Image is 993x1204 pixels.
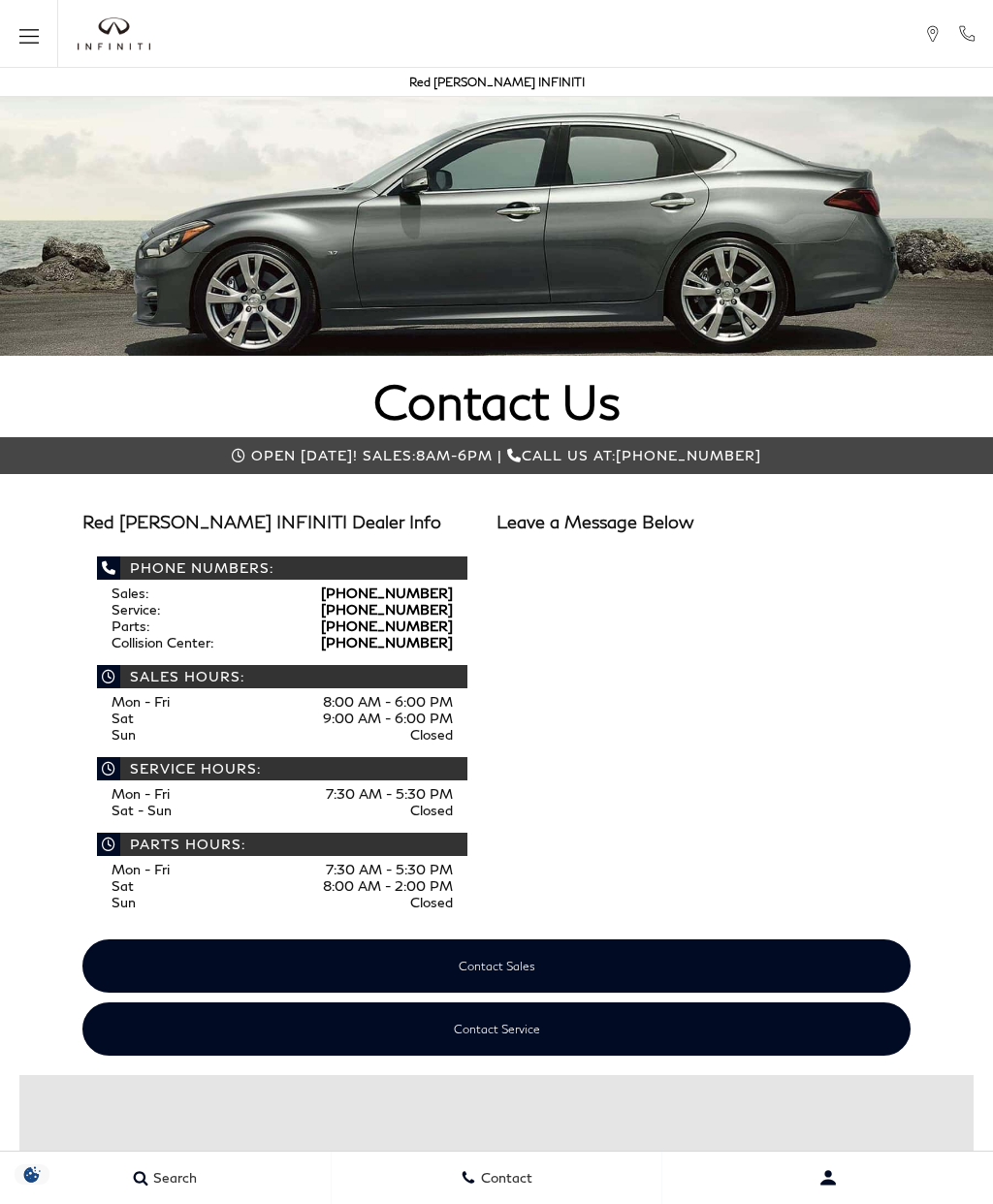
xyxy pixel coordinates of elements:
span: [PHONE_NUMBER] [616,447,761,463]
section: Click to Open Cookie Consent Modal [10,1164,54,1185]
a: Contact Service [82,1002,912,1056]
button: Open user profile menu [662,1154,993,1202]
span: | [497,447,502,463]
a: Red [PERSON_NAME] INFINITI [409,75,585,89]
img: INFINITI [78,17,150,50]
span: Open [DATE]! [251,447,358,463]
img: Opt-Out Icon [10,1164,54,1185]
span: Sales: [363,447,416,463]
a: Contact Sales [82,939,912,993]
span: 8am-6pm [416,447,493,463]
h3: Leave a Message Below [82,513,912,532]
div: Call us at: [73,447,919,463]
a: infiniti [78,17,150,50]
h1: Contact Us [64,375,929,428]
span: Search [148,1170,197,1187]
span: Contact [476,1170,532,1187]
